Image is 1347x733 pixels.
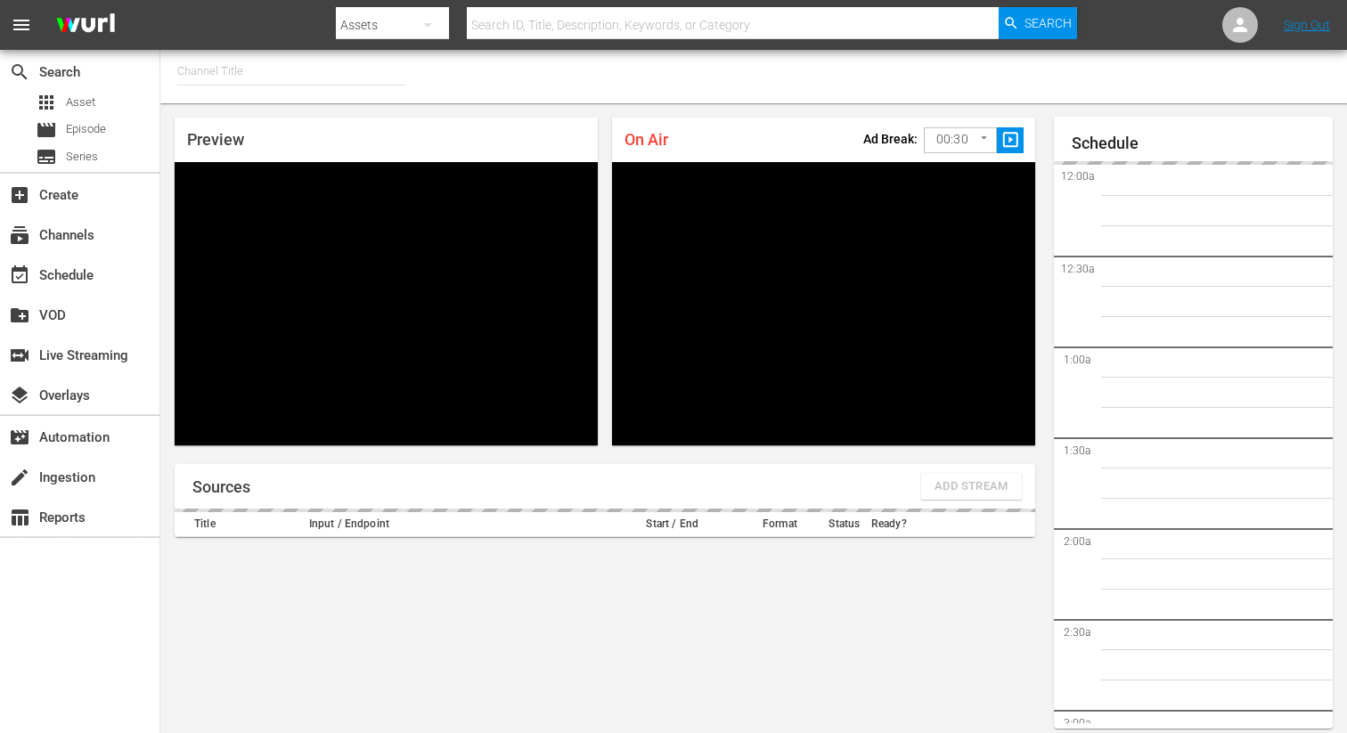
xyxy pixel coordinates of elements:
[608,512,737,537] th: Start / End
[304,512,608,537] th: Input / Endpoint
[36,92,57,113] span: Asset
[43,4,128,46] img: ans4CAIJ8jUAAAAAAAAAAAAAAAAAAAAAAAAgQb4GAAAAAAAAAAAAAAAAAAAAAAAAJMjXAAAAAAAAAAAAAAAAAAAAAAAAgAT5G...
[175,512,304,537] th: Title
[866,512,912,537] th: Ready?
[625,130,668,149] span: On Air
[9,224,30,246] span: Channels
[863,132,918,146] p: Ad Break:
[924,123,997,157] div: 00:30
[9,61,30,83] span: Search
[187,130,244,149] span: Preview
[9,345,30,366] span: Live Streaming
[612,162,1035,445] div: Video Player
[192,478,250,496] h1: Sources
[999,7,1077,39] button: Search
[36,146,57,167] span: Series
[9,427,30,448] span: Automation
[66,148,98,166] span: Series
[66,120,106,138] span: Episode
[9,265,30,286] span: Schedule
[9,305,30,326] span: VOD
[9,507,30,528] span: Reports
[737,512,823,537] th: Format
[1284,18,1330,32] a: Sign Out
[66,94,95,111] span: Asset
[1000,130,1021,151] span: slideshow_sharp
[9,467,30,488] span: Ingestion
[9,184,30,206] span: Create
[11,14,32,36] span: menu
[36,119,57,141] span: Episode
[823,512,866,537] th: Status
[1072,134,1333,152] h1: Schedule
[175,162,598,445] div: Video Player
[1025,7,1072,39] span: Search
[9,385,30,406] span: Overlays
